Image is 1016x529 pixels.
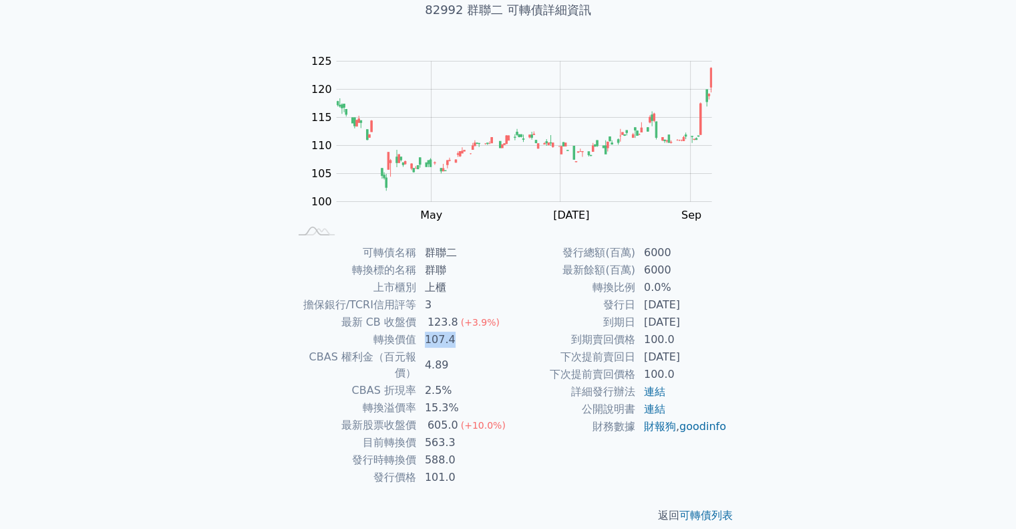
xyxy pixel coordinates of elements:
[644,385,665,398] a: 連結
[273,508,743,524] p: 返回
[289,469,417,486] td: 發行價格
[636,348,727,366] td: [DATE]
[636,279,727,296] td: 0.0%
[553,209,589,221] tspan: [DATE]
[425,417,461,433] div: 605.0
[417,261,508,279] td: 群聯
[461,420,506,431] span: (+10.0%)
[636,244,727,261] td: 6000
[289,451,417,469] td: 發行時轉換價
[289,314,417,331] td: 最新 CB 收盤價
[679,509,733,522] a: 可轉債列表
[508,366,636,383] td: 下次提前賣回價格
[311,167,332,180] tspan: 105
[311,195,332,208] tspan: 100
[311,83,332,96] tspan: 120
[508,418,636,435] td: 財務數據
[949,465,1016,529] div: チャットウィジェット
[420,209,442,221] tspan: May
[508,244,636,261] td: 發行總額(百萬)
[311,111,332,124] tspan: 115
[289,348,417,382] td: CBAS 權利金（百元報價）
[417,296,508,314] td: 3
[417,451,508,469] td: 588.0
[636,261,727,279] td: 6000
[636,314,727,331] td: [DATE]
[949,465,1016,529] iframe: Chat Widget
[425,314,461,330] div: 123.8
[289,296,417,314] td: 擔保銀行/TCRI信用評等
[644,420,676,433] a: 財報狗
[289,279,417,296] td: 上市櫃別
[304,55,731,221] g: Chart
[508,383,636,401] td: 詳細發行辦法
[636,296,727,314] td: [DATE]
[508,331,636,348] td: 到期賣回價格
[289,261,417,279] td: 轉換標的名稱
[636,366,727,383] td: 100.0
[289,331,417,348] td: 轉換價值
[644,403,665,415] a: 連結
[417,279,508,296] td: 上櫃
[311,55,332,68] tspan: 125
[311,139,332,152] tspan: 110
[681,209,701,221] tspan: Sep
[289,244,417,261] td: 可轉債名稱
[417,382,508,399] td: 2.5%
[508,279,636,296] td: 轉換比例
[417,469,508,486] td: 101.0
[508,401,636,418] td: 公開說明書
[417,244,508,261] td: 群聯二
[461,317,500,328] span: (+3.9%)
[289,417,417,434] td: 最新股票收盤價
[289,434,417,451] td: 目前轉換價
[508,261,636,279] td: 最新餘額(百萬)
[508,348,636,366] td: 下次提前賣回日
[289,399,417,417] td: 轉換溢價率
[273,1,743,19] h1: 82992 群聯二 可轉債詳細資訊
[636,418,727,435] td: ,
[417,348,508,382] td: 4.89
[508,296,636,314] td: 發行日
[417,434,508,451] td: 563.3
[679,420,726,433] a: goodinfo
[636,331,727,348] td: 100.0
[417,399,508,417] td: 15.3%
[289,382,417,399] td: CBAS 折現率
[508,314,636,331] td: 到期日
[417,331,508,348] td: 107.4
